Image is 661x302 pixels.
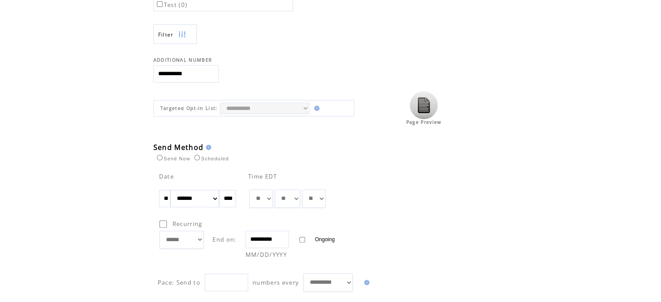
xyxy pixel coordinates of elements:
span: Time EDT [248,173,277,180]
span: ADDITIONAL NUMBER [153,57,213,63]
span: Targeted Opt-in List: [160,105,218,111]
label: Send Now [155,156,190,161]
span: Send Method [153,143,204,152]
span: Recurring [173,220,203,228]
span: End on: [213,236,236,243]
a: Filter [153,24,197,44]
span: MM/DD/YYYY [246,251,287,259]
input: Test (0) [157,1,163,7]
span: Show filters [158,31,174,38]
img: help.gif [312,106,319,111]
img: help.gif [362,280,369,285]
img: help.gif [203,145,211,150]
span: Ongoing [315,236,335,242]
span: Date [159,173,174,180]
label: Test (0) [155,1,188,9]
span: Pace: Send to [158,279,200,286]
span: Page Preview [406,119,442,125]
img: Click to view the page preview [410,91,438,119]
input: Send Now [157,155,163,160]
span: numbers every [252,279,299,286]
img: filters.png [178,25,186,44]
input: Scheduled [194,155,200,160]
label: Scheduled [192,156,229,161]
a: Click to view the page preview [410,115,438,120]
